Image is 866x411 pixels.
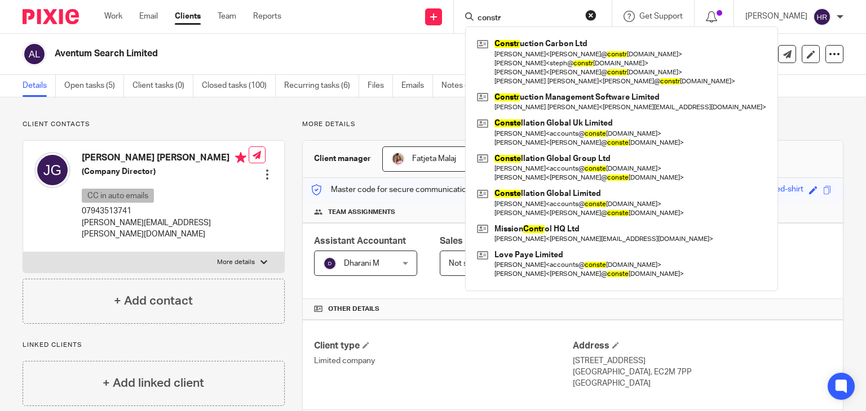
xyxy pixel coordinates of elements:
a: Notes (4) [441,75,483,97]
a: Emails [401,75,433,97]
p: [GEOGRAPHIC_DATA], EC2M 7PP [573,367,832,378]
span: Other details [328,305,379,314]
span: Get Support [639,12,683,20]
a: Open tasks (5) [64,75,124,97]
span: Sales Person [440,236,496,245]
i: Primary [235,152,246,163]
a: Clients [175,11,201,22]
h4: Address [573,340,832,352]
a: Files [368,75,393,97]
a: Email [139,11,158,22]
img: svg%3E [323,257,337,270]
img: Pixie [23,9,79,24]
h4: + Add linked client [103,374,204,392]
a: Details [23,75,56,97]
a: Closed tasks (100) [202,75,276,97]
p: Master code for secure communications and files [311,184,506,195]
p: [GEOGRAPHIC_DATA] [573,378,832,389]
img: svg%3E [34,152,70,188]
img: svg%3E [23,42,46,66]
p: [STREET_ADDRESS] [573,355,832,367]
span: Fatjeta Malaj [412,155,456,163]
p: CC in auto emails [82,189,154,203]
p: [PERSON_NAME][EMAIL_ADDRESS][PERSON_NAME][DOMAIN_NAME] [82,217,249,240]
p: More details [217,258,255,267]
p: 07943513741 [82,205,249,217]
h5: (Company Director) [82,166,249,177]
p: More details [302,120,843,129]
h4: [PERSON_NAME] [PERSON_NAME] [82,152,249,166]
p: Client contacts [23,120,285,129]
h3: Client manager [314,153,371,164]
span: Dharani M [344,260,379,267]
h2: Aventum Search Limited [55,48,563,60]
a: Team [218,11,236,22]
p: Linked clients [23,341,285,350]
h4: + Add contact [114,292,193,310]
img: svg%3E [813,8,831,26]
span: Assistant Accountant [314,236,406,245]
span: Not selected [449,260,494,267]
h4: Client type [314,340,573,352]
a: Client tasks (0) [132,75,193,97]
img: MicrosoftTeams-image%20(5).png [391,152,405,166]
button: Clear [585,10,597,21]
a: Recurring tasks (6) [284,75,359,97]
input: Search [476,14,578,24]
a: Work [104,11,122,22]
span: Team assignments [328,208,395,217]
p: [PERSON_NAME] [745,11,807,22]
p: Limited company [314,355,573,367]
a: Reports [253,11,281,22]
